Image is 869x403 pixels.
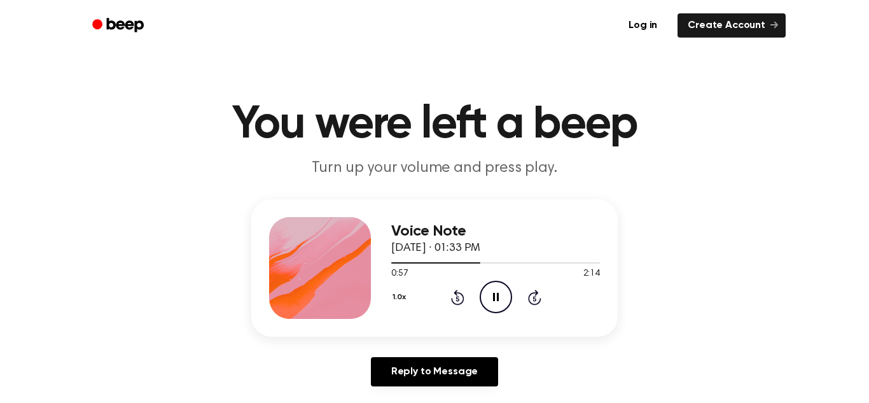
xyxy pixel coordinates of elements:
span: 2:14 [583,267,600,281]
span: 0:57 [391,267,408,281]
a: Log in [616,11,670,40]
span: [DATE] · 01:33 PM [391,243,480,254]
a: Create Account [678,13,786,38]
p: Turn up your volume and press play. [190,158,679,179]
a: Beep [83,13,155,38]
a: Reply to Message [371,357,498,386]
h1: You were left a beep [109,102,760,148]
button: 1.0x [391,286,410,308]
h3: Voice Note [391,223,600,240]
